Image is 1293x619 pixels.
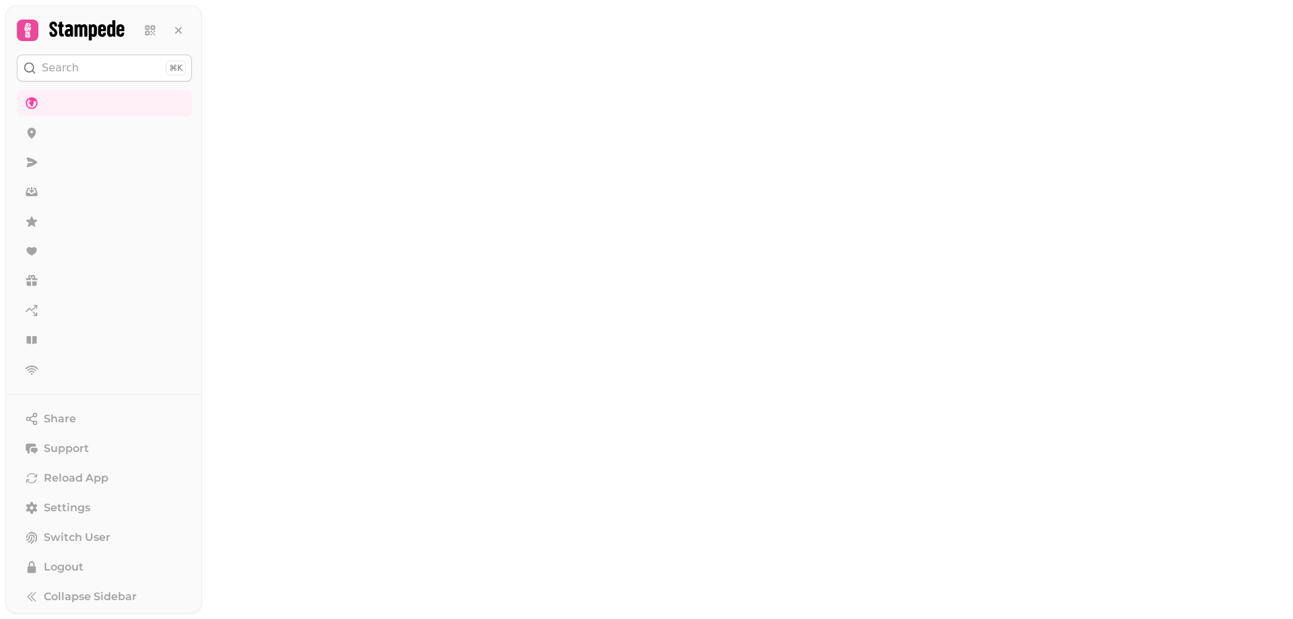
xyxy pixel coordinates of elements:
div: ⌘K [166,61,186,75]
span: Share [44,411,76,427]
button: Share [17,405,192,432]
span: Switch User [44,529,110,546]
a: Settings [17,494,192,521]
span: Collapse Sidebar [44,589,137,605]
span: Settings [44,500,90,516]
p: Search [42,60,79,76]
button: Switch User [17,524,192,551]
button: Reload App [17,465,192,492]
button: Logout [17,554,192,581]
span: Support [44,441,89,457]
span: Reload App [44,470,108,486]
button: Search⌘K [17,55,192,82]
button: Support [17,435,192,462]
button: Collapse Sidebar [17,583,192,610]
span: Logout [44,559,84,575]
